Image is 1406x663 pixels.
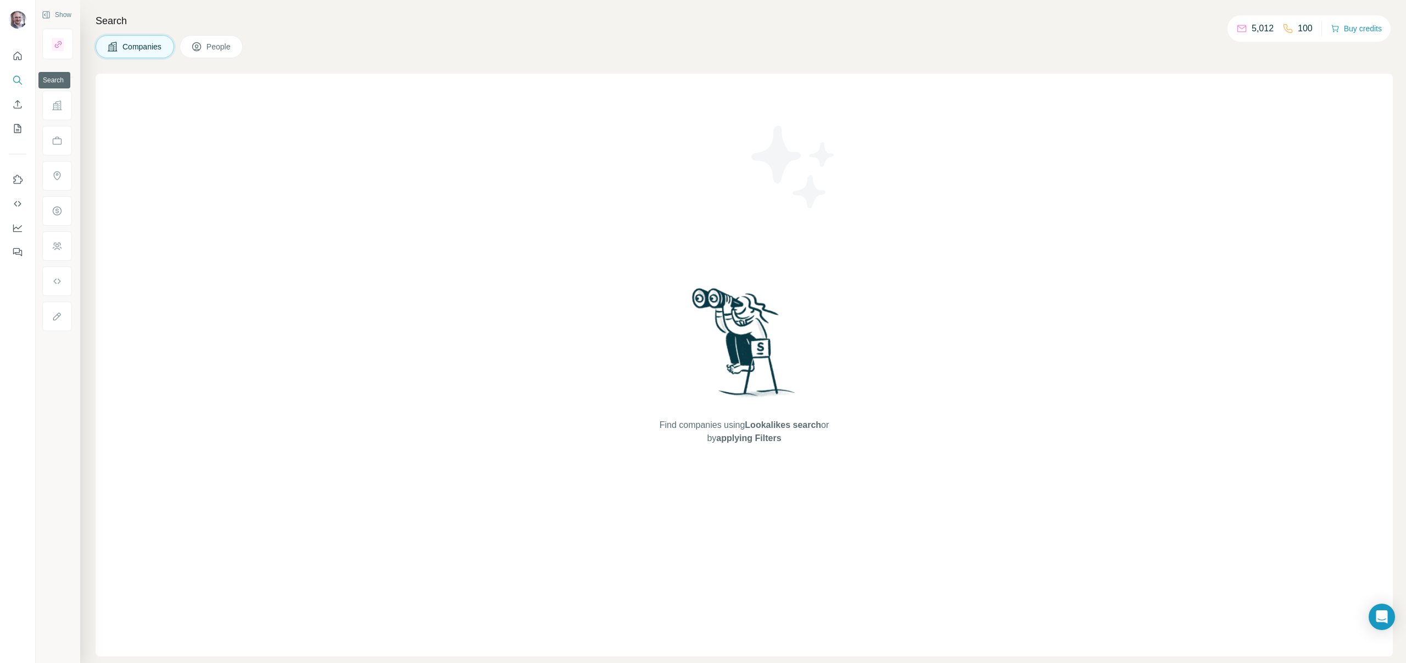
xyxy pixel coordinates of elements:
button: Search [9,70,26,90]
img: Surfe Illustration - Woman searching with binoculars [687,285,801,408]
p: 5,012 [1252,22,1274,35]
button: Use Surfe API [9,194,26,214]
div: Open Intercom Messenger [1369,604,1395,630]
span: Companies [122,41,163,52]
span: People [207,41,232,52]
button: Feedback [9,242,26,262]
button: Enrich CSV [9,94,26,114]
span: applying Filters [716,433,781,443]
button: Buy credits [1331,21,1382,36]
img: Surfe Illustration - Stars [744,118,843,216]
button: My lists [9,119,26,138]
img: Avatar [9,11,26,29]
button: Show [34,7,79,23]
span: Find companies using or by [656,419,832,445]
button: Use Surfe on LinkedIn [9,170,26,190]
button: Dashboard [9,218,26,238]
p: 100 [1298,22,1313,35]
span: Lookalikes search [745,420,821,430]
h4: Search [96,13,1393,29]
button: Quick start [9,46,26,66]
